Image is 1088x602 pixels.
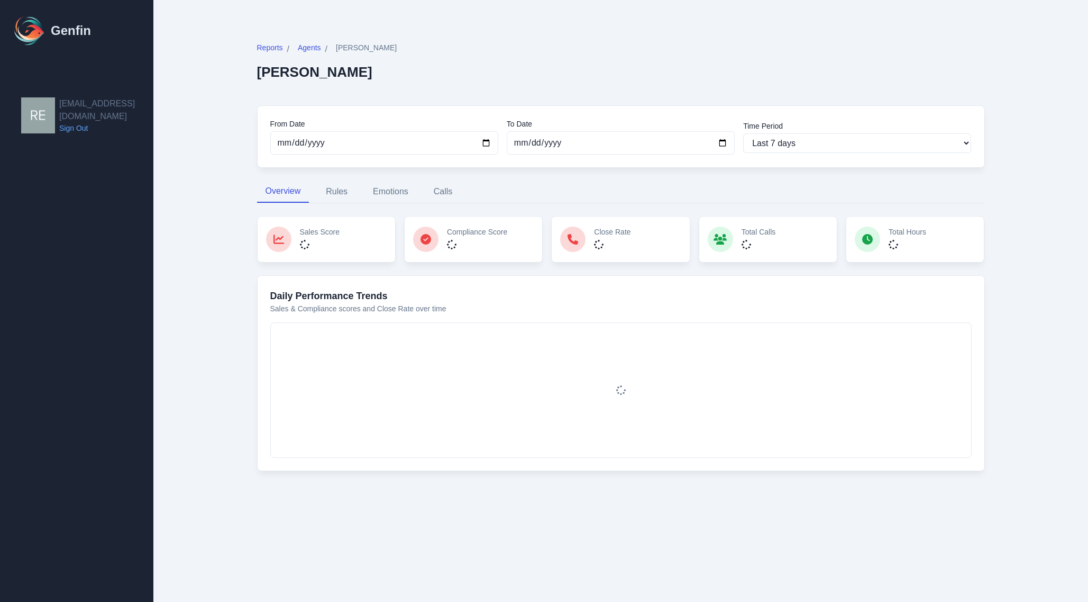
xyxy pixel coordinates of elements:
[447,227,507,237] p: Compliance Score
[270,119,498,129] label: From Date
[257,64,397,80] h2: [PERSON_NAME]
[743,121,971,131] label: Time Period
[287,43,289,56] span: /
[298,42,321,56] a: Agents
[257,181,309,203] button: Overview
[21,97,55,133] img: resqueda@aadirect.com
[270,303,972,314] p: Sales & Compliance scores and Close Rate over time
[325,43,327,56] span: /
[317,181,356,203] button: Rules
[594,227,630,237] p: Close Rate
[336,42,397,53] span: [PERSON_NAME]
[270,289,972,303] h3: Daily Performance Trends
[507,119,735,129] label: To Date
[59,123,153,133] a: Sign Out
[742,227,776,237] p: Total Calls
[51,22,91,39] h1: Genfin
[257,42,283,56] a: Reports
[13,14,47,48] img: Logo
[257,42,283,53] span: Reports
[59,97,153,123] h2: [EMAIL_ADDRESS][DOMAIN_NAME]
[889,227,926,237] p: Total Hours
[364,181,417,203] button: Emotions
[425,181,461,203] button: Calls
[300,227,340,237] p: Sales Score
[298,42,321,53] span: Agents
